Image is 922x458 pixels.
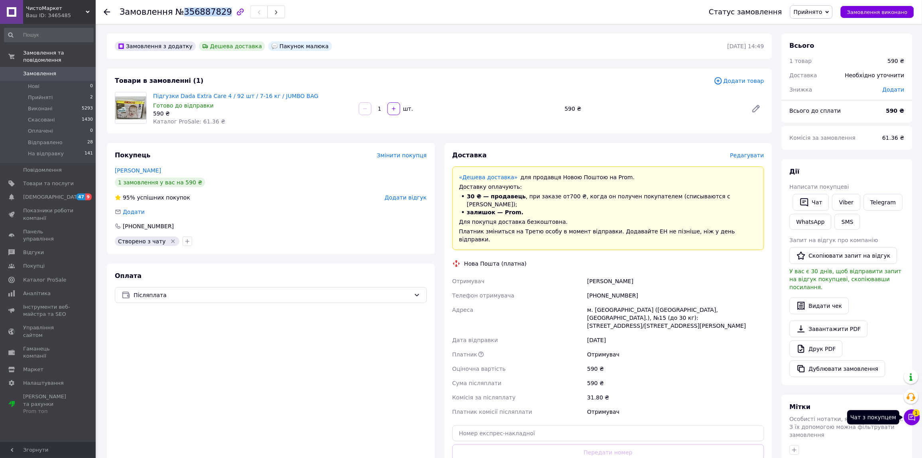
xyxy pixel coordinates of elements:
img: :speech_balloon: [271,43,278,49]
span: 30 ₴ — продавець [467,193,526,200]
div: м. [GEOGRAPHIC_DATA] ([GEOGRAPHIC_DATA], [GEOGRAPHIC_DATA].), №15 (до 30 кг): [STREET_ADDRESS]/[S... [586,303,766,333]
span: Замовлення виконано [847,9,908,15]
a: Завантажити PDF [790,321,868,337]
b: 590 ₴ [886,108,904,114]
span: Доставка [452,151,487,159]
span: Змінити покупця [377,152,427,159]
div: 590 ₴ [586,362,766,376]
span: Дії [790,168,800,175]
div: Отримувач [586,405,766,419]
span: Панель управління [23,228,74,243]
span: Запит на відгук про компанію [790,237,878,243]
button: Видати чек [790,298,849,314]
button: Скопіювати запит на відгук [790,247,897,264]
span: Особисті нотатки, які бачите лише ви. З їх допомогою можна фільтрувати замовлення [790,416,903,438]
img: Підгузки Dada Extra Care 4 / 92 шт / 7‑16 кг / JUMBO BAG [115,96,146,120]
span: Дата відправки [452,337,498,343]
div: Статус замовлення [709,8,782,16]
span: Товари та послуги [23,180,74,187]
span: Замовлення [23,70,56,77]
time: [DATE] 14:49 [727,43,764,49]
a: Підгузки Dada Extra Care 4 / 92 шт / 7‑16 кг / JUMBO BAG [153,93,318,99]
span: Інструменти веб-майстра та SEO [23,303,74,318]
span: Платник [452,351,478,358]
a: Редагувати [748,101,764,117]
svg: Видалити мітку [170,238,176,245]
span: Написати покупцеві [790,184,849,190]
span: 28 [87,139,93,146]
span: [PERSON_NAME] та рахунки [23,393,74,415]
span: Телефон отримувача [452,292,515,299]
div: Prom топ [23,408,74,415]
span: Показники роботи компанії [23,207,74,221]
span: Післяплата [134,291,411,299]
span: №356887829 [175,7,232,17]
div: 590 ₴ [562,103,745,114]
span: Каталог ProSale: 61.36 ₴ [153,118,225,125]
span: Скасовані [28,116,55,123]
span: Маркет [23,366,43,373]
span: Додати [883,86,904,93]
div: [PHONE_NUMBER] [586,288,766,303]
span: Оплата [115,272,142,280]
div: шт. [401,105,414,113]
span: Створено з чату [118,238,166,245]
span: 2 [90,94,93,101]
span: 0 [90,127,93,135]
span: залишок — Prom. [467,209,524,215]
div: Необхідно уточнити [840,67,909,84]
div: успішних покупок [115,194,190,202]
a: «Дешева доставка» [459,174,518,180]
input: Пошук [4,28,94,42]
div: для продавця Новою Поштою на Prom. [459,173,758,181]
span: Відгуки [23,249,44,256]
a: WhatsApp [790,214,832,230]
div: Чат з покупцем [847,410,900,425]
span: Комісія за післяплату [452,394,516,401]
span: У вас є 30 днів, щоб відправити запит на відгук покупцеві, скопіювавши посилання. [790,268,902,290]
button: Чат [793,194,829,211]
button: Чат з покупцем1 [904,409,920,425]
span: 5293 [82,105,93,112]
span: 47 [76,194,85,200]
a: Telegram [864,194,903,211]
div: Ваш ID: 3465485 [26,12,96,19]
span: 61.36 ₴ [883,135,904,141]
span: Оплачені [28,127,53,135]
button: Замовлення виконано [841,6,914,18]
div: [PERSON_NAME] [586,274,766,288]
span: Всього [790,42,814,49]
span: Управління сайтом [23,324,74,339]
span: Покупець [115,151,151,159]
span: Покупці [23,262,45,270]
span: Редагувати [730,152,764,159]
div: 590 ₴ [153,110,352,117]
span: Мітки [790,403,811,411]
span: Замовлення [120,7,173,17]
input: Номер експрес-накладної [452,425,765,441]
div: Для покупця доставка безкоштовна. [459,218,758,226]
span: Відправлено [28,139,63,146]
button: SMS [835,214,860,230]
span: Виконані [28,105,53,112]
span: 9 [85,194,92,200]
span: Прийняті [28,94,53,101]
span: Отримувач [452,278,485,284]
span: 1 товар [790,58,812,64]
span: Нові [28,83,39,90]
span: Знижка [790,86,812,93]
div: Платник зміниться на Третю особу в момент відправки. Додавайте ЕН не пізніше, ніж у день відправки. [459,227,758,243]
span: 95% [123,194,135,201]
span: Додати товар [714,76,764,85]
a: Друк PDF [790,341,843,357]
span: Повідомлення [23,166,62,174]
span: Налаштування [23,380,64,387]
div: Пакунок малюка [268,41,332,51]
span: Комісія за замовлення [790,135,856,141]
div: Замовлення з додатку [115,41,196,51]
span: Адреса [452,307,474,313]
div: Дешева доставка [199,41,265,51]
span: Сума післяплати [452,380,502,386]
span: Товари в замовленні (1) [115,77,204,84]
span: Додати [123,209,145,215]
